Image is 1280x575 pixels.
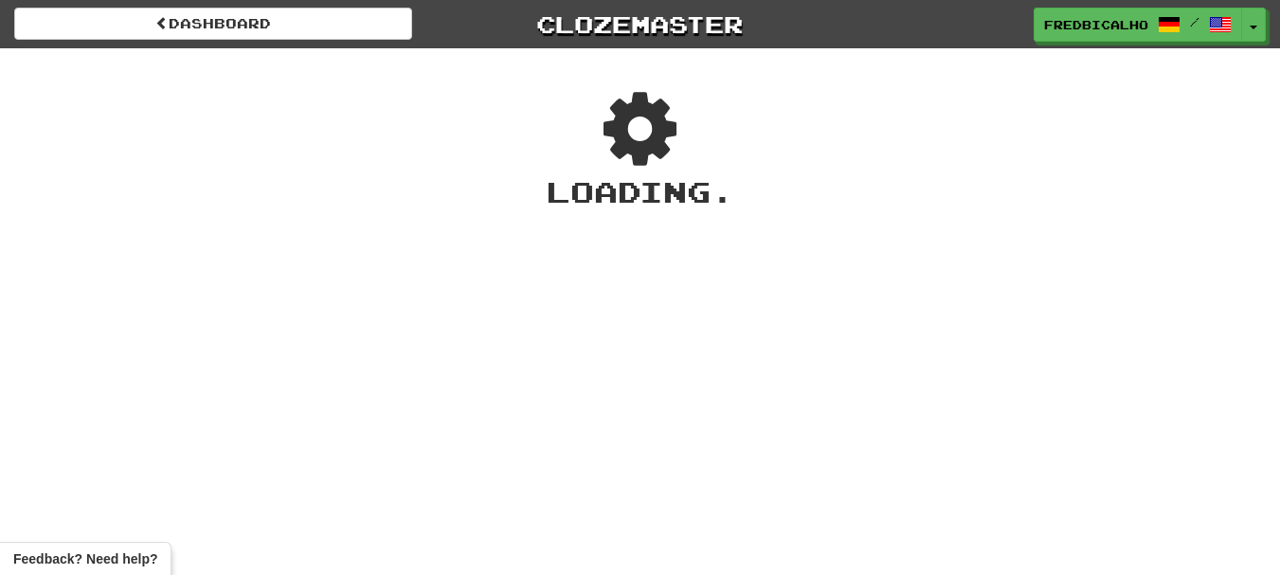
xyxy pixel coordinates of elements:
span: / [1190,15,1199,28]
a: fredbicalho / [1034,8,1242,42]
span: Open feedback widget [13,549,157,568]
a: Clozemaster [441,8,838,41]
a: Dashboard [14,8,412,40]
span: fredbicalho [1044,16,1148,33]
